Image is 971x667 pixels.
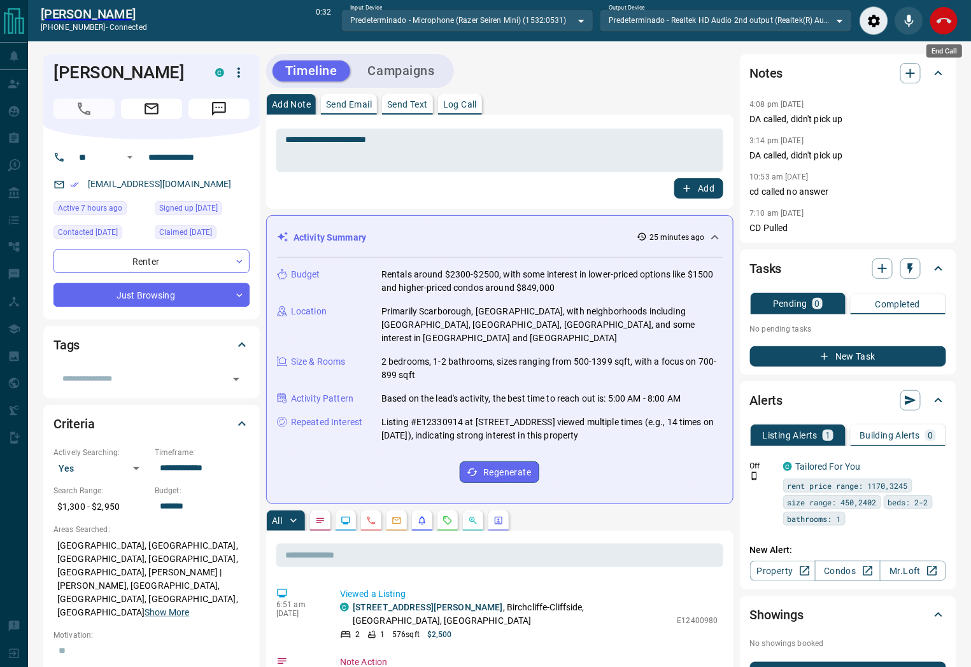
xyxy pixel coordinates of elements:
a: [EMAIL_ADDRESS][DOMAIN_NAME] [88,179,232,189]
h1: [PERSON_NAME] [53,62,196,83]
p: , Birchcliffe-Cliffside, [GEOGRAPHIC_DATA], [GEOGRAPHIC_DATA] [353,601,671,628]
button: Add [674,178,723,199]
a: Mr.Loft [880,561,946,581]
p: Based on the lead's activity, the best time to reach out is: 5:00 AM - 8:00 AM [381,392,681,405]
a: [PERSON_NAME] [41,6,147,22]
h2: Tasks [750,258,782,279]
div: Activity Summary25 minutes ago [277,226,723,249]
p: Location [291,305,327,318]
div: Thu Aug 21 2025 [155,225,250,243]
svg: Opportunities [468,516,478,526]
div: condos.ca [215,68,224,77]
p: Pending [773,299,807,308]
svg: Requests [443,516,453,526]
button: Timeline [273,60,350,81]
p: Completed [875,300,921,309]
svg: Listing Alerts [417,516,427,526]
p: Areas Searched: [53,524,250,535]
p: No pending tasks [750,319,946,339]
button: Open [122,150,138,165]
a: Property [750,561,816,581]
h2: Tags [53,335,80,355]
p: DA called, didn't pick up [750,149,946,162]
h2: Showings [750,605,804,625]
p: Log Call [443,100,477,109]
p: 2 bedrooms, 1-2 bathrooms, sizes ranging from 500-1399 sqft, with a focus on 700-899 sqft [381,355,723,382]
p: Listing Alerts [763,431,818,440]
p: Activity Pattern [291,392,353,405]
span: Claimed [DATE] [159,226,212,239]
button: New Task [750,346,946,367]
button: Regenerate [460,461,539,483]
p: Timeframe: [155,447,250,458]
div: Tags [53,330,250,360]
div: Alerts [750,385,946,416]
span: Signed up [DATE] [159,202,218,214]
p: Viewed a Listing [340,587,718,601]
p: Motivation: [53,629,250,641]
div: Mute [895,6,923,35]
p: 4:08 pm [DATE] [750,100,804,109]
p: 0:32 [316,6,331,35]
h2: Alerts [750,390,783,411]
p: New Alert: [750,544,946,557]
label: Output Device [609,4,645,12]
p: Search Range: [53,485,148,496]
p: 10:53 am [DATE] [750,172,809,181]
div: Fri May 30 2025 [155,201,250,219]
button: Campaigns [355,60,448,81]
div: Criteria [53,409,250,439]
div: condos.ca [783,462,792,471]
p: Send Text [387,100,428,109]
p: Size & Rooms [291,355,346,369]
p: Budget [291,268,320,281]
label: Input Device [350,4,383,12]
a: Tailored For You [796,461,861,472]
svg: Email Verified [70,180,79,189]
div: Mon Sep 15 2025 [53,201,148,219]
button: Open [227,370,245,388]
p: CD Pulled [750,221,946,235]
p: 0 [928,431,933,440]
p: Budget: [155,485,250,496]
p: 1 [825,431,830,440]
div: Notes [750,58,946,88]
svg: Emails [392,516,402,526]
div: Showings [750,600,946,630]
svg: Calls [366,516,376,526]
p: 2 [355,629,360,640]
p: Activity Summary [294,231,366,244]
div: Yes [53,458,148,479]
h2: Criteria [53,414,95,434]
div: Just Browsing [53,283,250,307]
p: Actively Searching: [53,447,148,458]
p: 3:14 pm [DATE] [750,136,804,145]
p: All [272,516,282,525]
div: Predeterminado - Realtek HD Audio 2nd output (Realtek(R) Audio) [600,10,852,31]
div: Predeterminado - Microphone (Razer Seiren Mini) (1532:0531) [341,10,593,31]
p: 0 [815,299,820,308]
svg: Notes [315,516,325,526]
p: 576 sqft [392,629,420,640]
span: Message [188,99,250,119]
p: DA called, didn't pick up [750,113,946,126]
div: Wed Sep 03 2025 [53,225,148,243]
svg: Lead Browsing Activity [341,516,351,526]
div: End Call [930,6,958,35]
div: condos.ca [340,603,349,612]
p: Add Note [272,100,311,109]
span: bathrooms: 1 [788,512,841,525]
p: [GEOGRAPHIC_DATA], [GEOGRAPHIC_DATA], [GEOGRAPHIC_DATA], [GEOGRAPHIC_DATA], [GEOGRAPHIC_DATA], [P... [53,535,250,623]
span: Contacted [DATE] [58,226,118,239]
p: [PHONE_NUMBER] - [41,22,147,33]
span: size range: 450,2402 [788,496,877,509]
p: No showings booked [750,638,946,649]
div: Audio Settings [860,6,888,35]
a: [STREET_ADDRESS][PERSON_NAME] [353,602,503,612]
span: connected [110,23,147,32]
span: Email [121,99,182,119]
p: 6:51 am [276,600,321,609]
p: [DATE] [276,609,321,618]
p: $1,300 - $2,950 [53,496,148,517]
a: Condos [815,561,881,581]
